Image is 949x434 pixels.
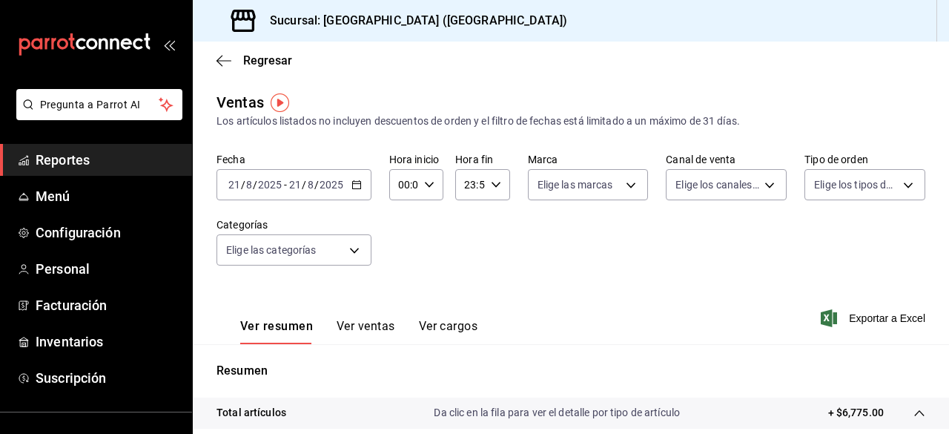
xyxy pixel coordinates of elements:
[319,179,344,191] input: ----
[314,179,319,191] span: /
[538,177,613,192] span: Elige las marcas
[216,91,264,114] div: Ventas
[10,108,182,123] a: Pregunta a Parrot AI
[36,259,180,279] span: Personal
[804,154,925,165] label: Tipo de orden
[666,154,787,165] label: Canal de venta
[216,114,925,129] div: Los artículos listados no incluyen descuentos de orden y el filtro de fechas está limitado a un m...
[419,319,478,344] button: Ver cargos
[258,12,567,30] h3: Sucursal: [GEOGRAPHIC_DATA] ([GEOGRAPHIC_DATA])
[36,150,180,170] span: Reportes
[245,179,253,191] input: --
[226,243,317,257] span: Elige las categorías
[36,332,180,352] span: Inventarios
[288,179,302,191] input: --
[675,177,759,192] span: Elige los canales de venta
[240,319,477,344] div: navigation tabs
[528,154,649,165] label: Marca
[216,220,371,230] label: Categorías
[216,405,286,421] p: Total artículos
[243,53,292,68] span: Regresar
[36,223,180,243] span: Configuración
[40,97,159,113] span: Pregunta a Parrot AI
[434,405,680,421] p: Da clic en la fila para ver el detalle por tipo de artículo
[814,177,898,192] span: Elige los tipos de orden
[828,405,884,421] p: + $6,775.00
[253,179,257,191] span: /
[216,362,925,380] p: Resumen
[228,179,241,191] input: --
[16,89,182,120] button: Pregunta a Parrot AI
[824,309,925,327] button: Exportar a Excel
[216,53,292,68] button: Regresar
[271,93,289,112] img: Tooltip marker
[163,39,175,50] button: open_drawer_menu
[240,319,313,344] button: Ver resumen
[36,295,180,315] span: Facturación
[389,154,443,165] label: Hora inicio
[216,154,371,165] label: Fecha
[257,179,282,191] input: ----
[307,179,314,191] input: --
[302,179,306,191] span: /
[455,154,509,165] label: Hora fin
[284,179,287,191] span: -
[36,186,180,206] span: Menú
[241,179,245,191] span: /
[36,368,180,388] span: Suscripción
[337,319,395,344] button: Ver ventas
